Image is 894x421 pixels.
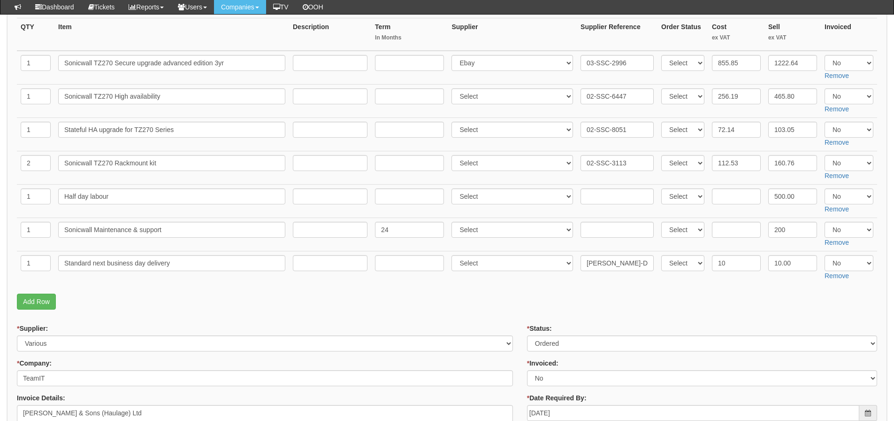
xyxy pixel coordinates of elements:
[17,294,56,310] a: Add Row
[657,18,708,51] th: Order Status
[708,18,764,51] th: Cost
[577,18,657,51] th: Supplier Reference
[17,393,65,403] label: Invoice Details:
[825,272,849,280] a: Remove
[17,18,54,51] th: QTY
[764,18,821,51] th: Sell
[289,18,371,51] th: Description
[371,18,448,51] th: Term
[527,393,587,403] label: Date Required By:
[825,205,849,213] a: Remove
[768,34,817,42] small: ex VAT
[527,324,552,333] label: Status:
[825,105,849,113] a: Remove
[527,359,558,368] label: Invoiced:
[825,172,849,179] a: Remove
[712,34,761,42] small: ex VAT
[375,34,444,42] small: In Months
[825,139,849,146] a: Remove
[17,324,48,333] label: Supplier:
[821,18,877,51] th: Invoiced
[448,18,577,51] th: Supplier
[17,359,52,368] label: Company:
[825,72,849,79] a: Remove
[54,18,289,51] th: Item
[825,239,849,246] a: Remove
